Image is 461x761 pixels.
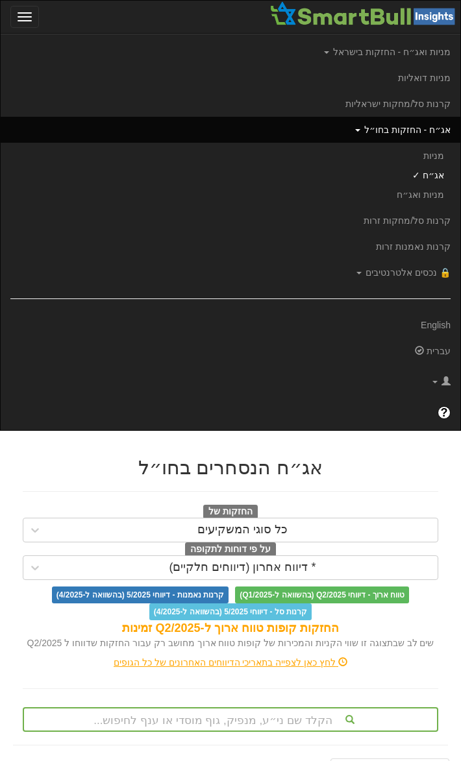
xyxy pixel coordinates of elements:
span: קרנות סל - דיווחי 5/2025 (בהשוואה ל-4/2025) [149,603,312,620]
a: קרנות נאמנות זרות [1,234,460,260]
a: 🔒 נכסים אלטרנטיבים [1,260,460,285]
div: החזקות קופות טווח ארוך ל-Q2/2025 זמינות [23,620,438,637]
a: אג״ח ✓ [1,165,460,185]
a: מניות ואג״ח [1,185,460,204]
a: מניות דואליות [1,65,460,91]
div: * דיווח אחרון (דיווחים חלקיים) [169,561,316,574]
a: מניות ואג״ח - החזקות בישראל [1,39,460,65]
div: כל סוגי המשקיעים [197,524,288,537]
h2: אג״ח הנסחרים בחו״ל [23,457,438,478]
img: Smartbull [269,1,460,27]
div: לחץ כאן לצפייה בתאריכי הדיווחים האחרונים של כל הגופים [13,656,448,669]
span: החזקות של [203,505,258,519]
a: מניות [1,146,460,165]
a: קרנות סל/מחקות ישראליות [1,91,460,117]
span: ? [441,406,448,419]
a: קרנות סל/מחקות זרות [1,208,460,234]
ul: מניות ואג״ח - החזקות בישראל [1,143,460,208]
a: אג״ח - החזקות בחו״ל [1,117,460,143]
a: English [1,312,460,338]
div: שים לב שבתצוגה זו שווי הקניות והמכירות של קופות טווח ארוך מחושב רק עבור החזקות שדווחו ל Q2/2025 [23,636,438,649]
a: עברית [1,338,460,364]
div: הקלד שם ני״ע, מנפיק, גוף מוסדי או ענף לחיפוש... [24,708,437,731]
span: על פי דוחות לתקופה [185,542,275,557]
a: ? [1,400,460,426]
span: טווח ארוך - דיווחי Q2/2025 (בהשוואה ל-Q1/2025) [235,586,409,603]
span: קרנות נאמנות - דיווחי 5/2025 (בהשוואה ל-4/2025) [52,586,229,603]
